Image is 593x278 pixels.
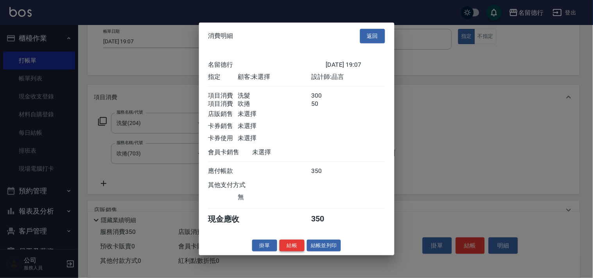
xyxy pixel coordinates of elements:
[208,110,238,118] div: 店販銷售
[238,193,311,201] div: 無
[307,239,341,251] button: 結帳並列印
[360,29,385,43] button: 返回
[208,100,238,108] div: 項目消費
[238,100,311,108] div: 吹捲
[208,214,253,224] div: 現金應收
[252,239,277,251] button: 掛單
[208,32,233,40] span: 消費明細
[311,73,385,81] div: 設計師: 品言
[208,167,238,175] div: 應付帳款
[326,61,385,69] div: [DATE] 19:07
[208,73,238,81] div: 指定
[208,134,238,142] div: 卡券使用
[208,61,326,69] div: 名留德行
[253,148,326,156] div: 未選擇
[238,134,311,142] div: 未選擇
[208,91,238,100] div: 項目消費
[311,100,340,108] div: 50
[208,122,238,130] div: 卡券銷售
[311,214,340,224] div: 350
[238,73,311,81] div: 顧客: 未選擇
[238,110,311,118] div: 未選擇
[238,91,311,100] div: 洗髮
[208,148,253,156] div: 會員卡銷售
[208,181,267,189] div: 其他支付方式
[279,239,305,251] button: 結帳
[311,167,340,175] div: 350
[238,122,311,130] div: 未選擇
[311,91,340,100] div: 300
